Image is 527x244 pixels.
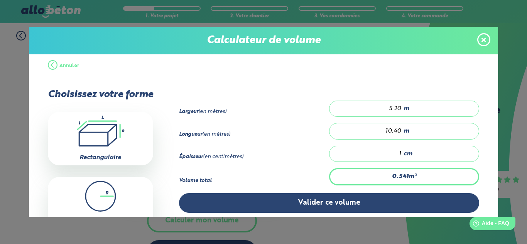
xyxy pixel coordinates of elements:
[179,131,329,138] div: (en mètres)
[404,150,412,157] span: cm
[337,150,402,158] input: 0
[48,89,153,100] p: Choisissez votre forme
[329,168,479,185] div: m³
[179,154,329,160] div: (en centimètres)
[179,178,212,183] strong: Volume total
[37,35,490,47] p: Calculateur de volume
[48,54,79,77] button: Annuler
[179,132,202,137] strong: Longueur
[179,109,198,114] strong: Largeur
[179,109,329,115] div: (en mètres)
[404,105,409,112] span: m
[392,173,409,180] strong: 0.541
[404,128,409,135] span: m
[179,193,480,213] button: Valider ce volume
[79,155,121,161] label: Rectangulaire
[337,127,402,135] input: 0
[179,154,203,159] strong: Épaisseur
[458,214,519,236] iframe: Help widget launcher
[337,105,402,113] input: 0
